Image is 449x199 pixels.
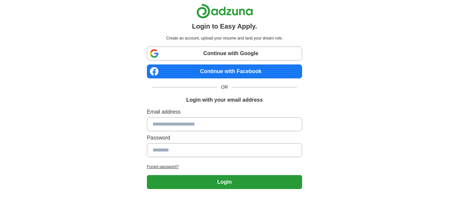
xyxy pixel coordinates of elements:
[148,35,301,41] p: Create an account, upload your resume and land your dream role.
[147,134,302,142] label: Password
[147,108,302,116] label: Email address
[186,96,263,104] h1: Login with your email address
[147,164,302,170] a: Forgot password?
[192,21,257,31] h1: Login to Easy Apply.
[217,84,232,91] span: OR
[196,4,253,19] img: Adzuna logo
[147,175,302,189] button: Login
[147,64,302,78] a: Continue with Facebook
[147,47,302,60] a: Continue with Google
